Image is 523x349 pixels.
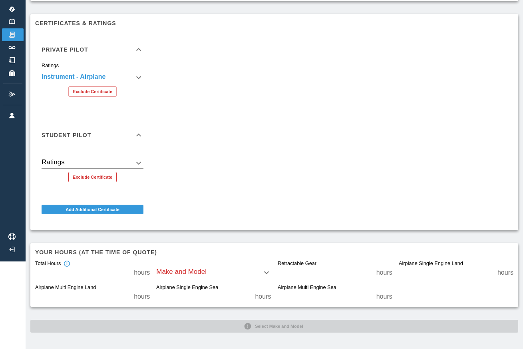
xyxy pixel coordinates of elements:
div: Student Pilot [35,122,150,148]
div: Private Pilot [35,62,150,103]
button: Exclude Certificate [68,172,117,182]
label: Airplane Multi Engine Sea [278,284,336,291]
label: Airplane Multi Engine Land [35,284,96,291]
label: Retractable Gear [278,260,316,267]
p: hours [255,292,271,301]
h6: Student Pilot [42,132,91,138]
div: Student Pilot [35,148,150,189]
div: Private Pilot [35,37,150,62]
p: hours [376,268,392,277]
button: Exclude Certificate [68,86,117,97]
p: hours [134,292,150,301]
h6: Your hours (at the time of quote) [35,248,513,257]
label: Airplane Single Engine Sea [156,284,218,291]
h6: Private Pilot [42,47,88,52]
div: Instrument - Airplane [42,158,143,169]
button: Add Additional Certificate [42,205,143,214]
p: hours [497,268,513,277]
div: Instrument - Airplane [42,72,143,83]
svg: Total hours in fixed-wing aircraft [63,260,70,267]
p: hours [376,292,392,301]
h6: Certificates & Ratings [35,19,513,28]
label: Airplane Single Engine Land [399,260,463,267]
div: Total Hours [35,260,70,267]
label: Ratings [42,62,59,69]
p: hours [134,268,150,277]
